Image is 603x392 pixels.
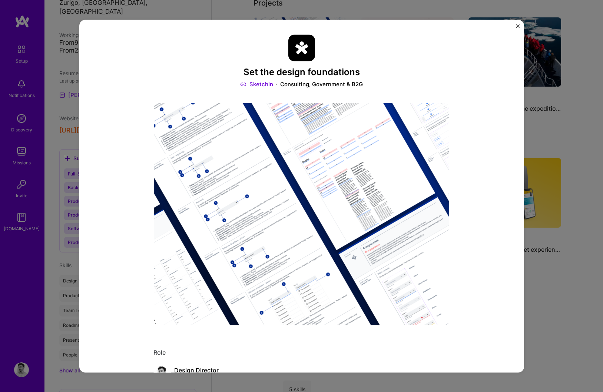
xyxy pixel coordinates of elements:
[240,81,246,88] img: Link
[276,81,277,88] img: Dot
[153,103,450,325] img: Project
[240,81,273,88] a: Sketchin
[280,81,363,88] div: Consulting, Government & B2G
[153,349,450,357] div: Role
[174,367,219,375] div: Design Director
[153,67,450,78] h3: Set the design foundations
[516,24,520,32] button: Close
[288,34,315,61] img: Company logo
